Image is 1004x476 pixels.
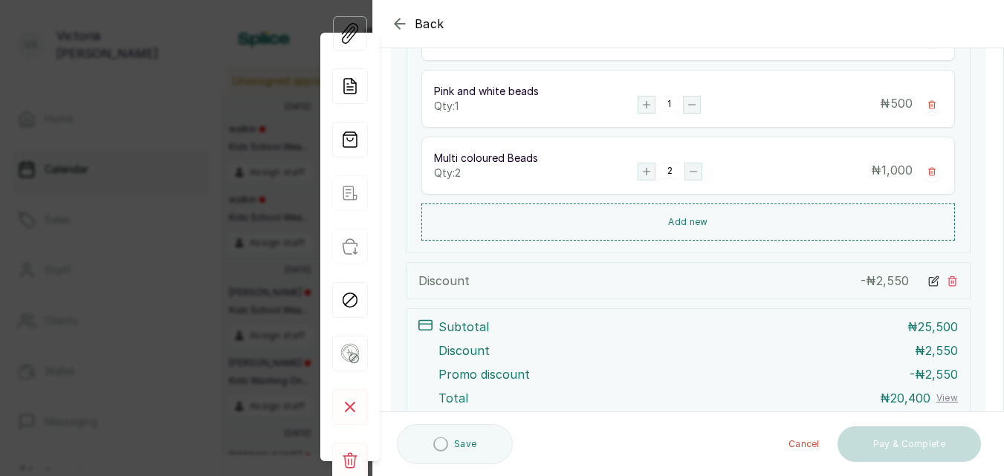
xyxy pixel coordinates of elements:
p: ₦ [907,318,958,336]
p: Pink and white beads [434,84,638,99]
span: 1,000 [881,163,913,177]
span: 500 [890,96,913,111]
p: 2 [667,165,673,177]
span: 25,500 [918,319,958,334]
p: - ₦ [861,272,909,290]
button: Pay & Complete [838,426,981,462]
p: Multi coloured Beads [434,151,638,166]
span: 2,550 [925,367,958,382]
p: ₦ [871,161,913,182]
button: Add new [421,203,955,241]
span: 20,400 [890,391,930,405]
p: ₦ [880,94,913,115]
span: 2,550 [876,273,909,288]
button: Save [397,424,513,464]
p: Qty: 2 [434,166,638,180]
p: ₦ [880,389,930,407]
p: Total [438,389,468,407]
span: Back [415,15,444,33]
p: Subtotal [438,318,489,336]
p: Discount [418,272,470,290]
p: ₦ [915,342,958,359]
p: - ₦ [910,365,958,383]
button: Cancel [777,426,832,462]
p: Discount [438,342,490,359]
p: 1 [667,98,671,110]
span: 2,550 [925,343,958,358]
button: View [936,392,958,404]
button: Back [391,15,444,33]
p: Qty: 1 [434,99,638,114]
p: Promo discount [438,365,530,383]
